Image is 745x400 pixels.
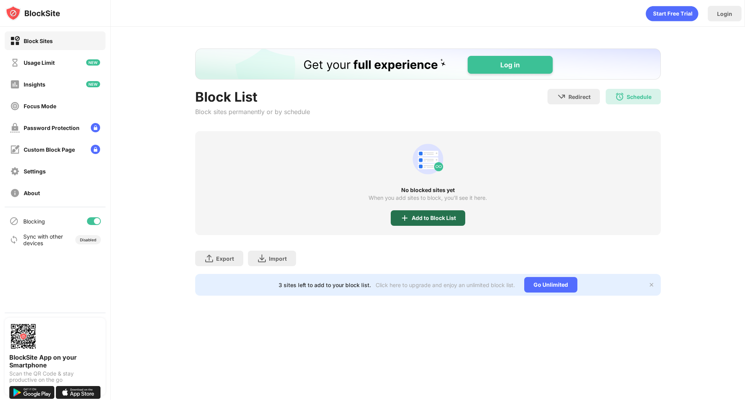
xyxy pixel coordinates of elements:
[9,235,19,244] img: sync-icon.svg
[24,190,40,196] div: About
[10,36,20,46] img: block-on.svg
[568,94,591,100] div: Redirect
[24,81,45,88] div: Insights
[24,38,53,44] div: Block Sites
[10,166,20,176] img: settings-off.svg
[86,59,100,66] img: new-icon.svg
[10,188,20,198] img: about-off.svg
[195,187,661,193] div: No blocked sites yet
[409,140,447,178] div: animation
[56,386,101,399] img: download-on-the-app-store.svg
[24,146,75,153] div: Custom Block Page
[216,255,234,262] div: Export
[9,371,101,383] div: Scan the QR Code & stay productive on the go
[646,6,698,21] div: animation
[24,59,55,66] div: Usage Limit
[195,108,310,116] div: Block sites permanently or by schedule
[10,58,20,68] img: time-usage-off.svg
[524,277,577,293] div: Go Unlimited
[269,255,287,262] div: Import
[24,103,56,109] div: Focus Mode
[648,282,655,288] img: x-button.svg
[9,216,19,226] img: blocking-icon.svg
[10,123,20,133] img: password-protection-off.svg
[10,80,20,89] img: insights-off.svg
[279,282,371,288] div: 3 sites left to add to your block list.
[86,81,100,87] img: new-icon.svg
[24,125,80,131] div: Password Protection
[369,195,487,201] div: When you add sites to block, you’ll see it here.
[717,10,732,17] div: Login
[9,322,37,350] img: options-page-qr-code.png
[627,94,651,100] div: Schedule
[376,282,515,288] div: Click here to upgrade and enjoy an unlimited block list.
[195,89,310,105] div: Block List
[80,237,96,242] div: Disabled
[91,145,100,154] img: lock-menu.svg
[9,353,101,369] div: BlockSite App on your Smartphone
[23,218,45,225] div: Blocking
[91,123,100,132] img: lock-menu.svg
[10,101,20,111] img: focus-off.svg
[10,145,20,154] img: customize-block-page-off.svg
[23,233,63,246] div: Sync with other devices
[195,48,661,80] iframe: Banner
[24,168,46,175] div: Settings
[5,5,60,21] img: logo-blocksite.svg
[412,215,456,221] div: Add to Block List
[9,386,54,399] img: get-it-on-google-play.svg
